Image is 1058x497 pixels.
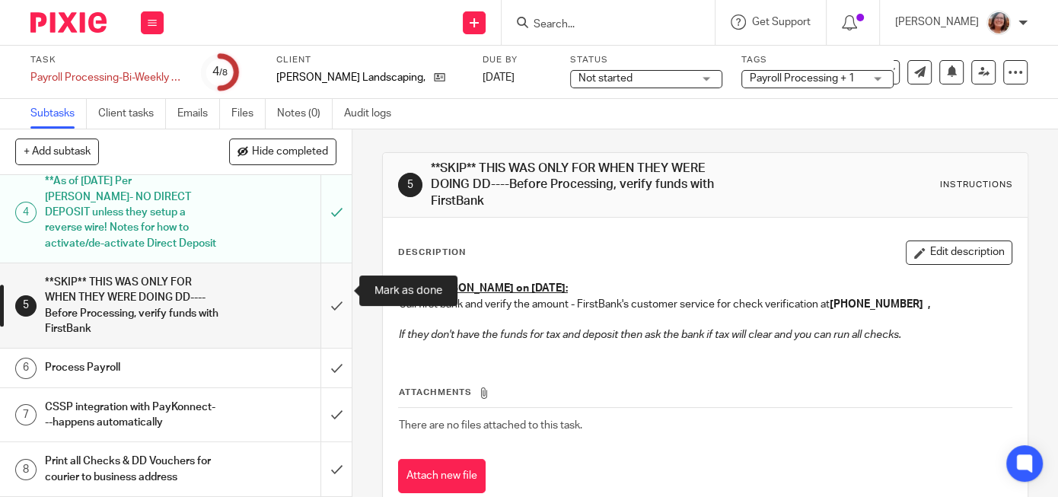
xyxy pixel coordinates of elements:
div: Payroll Processing-Bi-Weekly [DATE] - [PERSON_NAME] Landscaping [30,70,183,85]
h1: **As of [DATE] Per [PERSON_NAME]- NO DIRECT DEPOSIT unless they setup a reverse wire! Notes for h... [45,170,218,255]
a: Files [231,99,266,129]
label: Task [30,54,183,66]
label: Due by [483,54,551,66]
span: Attachments [399,388,472,397]
input: Search [532,18,669,32]
div: 5 [15,295,37,317]
div: 7 [15,404,37,425]
div: 4 [15,202,37,223]
div: 5 [398,173,422,197]
button: Hide completed [229,139,336,164]
button: + Add subtask [15,139,99,164]
p: Description [398,247,466,259]
h1: **SKIP** THIS WAS ONLY FOR WHEN THEY WERE DOING DD----Before Processing, verify funds with FirstBank [45,271,218,340]
a: Client tasks [98,99,166,129]
span: Not started [578,73,633,84]
p: [PERSON_NAME] Landscaping, Inc. [276,70,426,85]
strong: [PHONE_NUMBER] , [830,299,930,310]
u: From [PERSON_NAME] on [DATE]: [399,283,568,294]
img: LB%20Reg%20Headshot%208-2-23.jpg [986,11,1011,35]
small: /8 [219,68,228,77]
label: Tags [741,54,894,66]
h1: CSSP integration with PayKonnect---happens automatically [45,396,218,435]
div: 8 [15,459,37,480]
div: 6 [15,358,37,379]
a: Subtasks [30,99,87,129]
p: [PERSON_NAME] [895,14,979,30]
span: Hide completed [252,146,328,158]
img: Pixie [30,12,107,33]
h1: Print all Checks & DD Vouchers for courier to business address [45,450,218,489]
span: [DATE] [483,72,515,83]
p: Call first bank and verify the amount - FirstBank's customer service for check verification at [399,297,1012,312]
h1: Process Payroll [45,356,218,379]
a: Emails [177,99,220,129]
span: There are no files attached to this task. [399,420,582,431]
div: Instructions [939,179,1012,191]
em: If they don't have the funds for tax and deposit then ask the bank if tax will clear and you can ... [399,330,901,340]
div: 4 [212,63,228,81]
button: Attach new file [398,459,486,493]
label: Client [276,54,464,66]
span: Payroll Processing + 1 [750,73,855,84]
div: Payroll Processing-Bi-Weekly Friday - Walker Landscaping [30,70,183,85]
a: Notes (0) [277,99,333,129]
a: Audit logs [344,99,403,129]
label: Status [570,54,722,66]
h1: **SKIP** THIS WAS ONLY FOR WHEN THEY WERE DOING DD----Before Processing, verify funds with FirstBank [431,161,738,209]
button: Edit description [906,241,1012,265]
span: Get Support [752,17,811,27]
